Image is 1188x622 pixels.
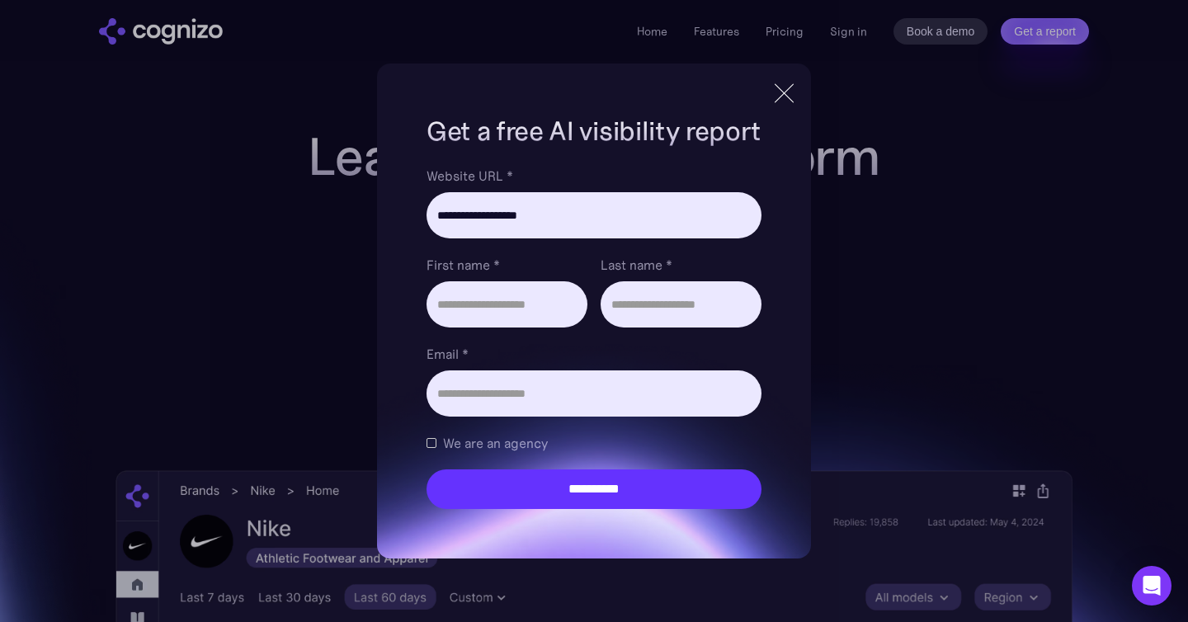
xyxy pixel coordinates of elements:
[427,113,761,149] h1: Get a free AI visibility report
[1132,566,1171,606] div: Open Intercom Messenger
[601,255,761,275] label: Last name *
[427,166,761,186] label: Website URL *
[427,166,761,509] form: Brand Report Form
[427,344,761,364] label: Email *
[443,433,548,453] span: We are an agency
[427,255,587,275] label: First name *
